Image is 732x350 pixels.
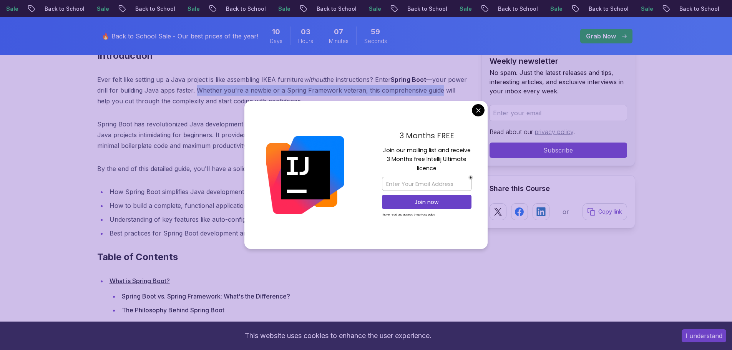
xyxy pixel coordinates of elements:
p: By the end of this detailed guide, you'll have a solid understanding of: [97,163,469,174]
a: What is Spring Boot? [110,277,170,285]
p: Sale [361,5,385,13]
a: Spring Boot vs. Spring Framework: What's the Difference? [122,292,290,300]
span: Hours [298,37,313,45]
p: Sale [179,5,204,13]
span: 10 Days [272,27,280,37]
p: Back to School [37,5,89,13]
span: Minutes [329,37,349,45]
strong: Spring Boot [391,76,426,83]
p: Back to School [309,5,361,13]
p: Back to School [218,5,270,13]
button: Accept cookies [682,329,726,342]
p: Sale [542,5,567,13]
span: Days [270,37,282,45]
span: 3 Hours [301,27,310,37]
li: How Spring Boot simplifies Java development and eliminates common pain points [107,186,469,197]
p: Sale [270,5,295,13]
input: Enter your email [490,105,627,121]
p: Spring Boot has revolutionized Java development by eliminating the tedious configuration and setu... [97,119,469,151]
p: Back to School [490,5,542,13]
button: Subscribe [490,143,627,158]
p: No spam. Just the latest releases and tips, interesting articles, and exclusive interviews in you... [490,68,627,96]
p: Back to School [127,5,179,13]
p: Back to School [671,5,724,13]
a: The Philosophy Behind Spring Boot [122,306,224,314]
em: without [304,76,325,83]
li: How to build a complete, functional application from scratch [107,200,469,211]
p: Ever felt like setting up a Java project is like assembling IKEA furniture the instructions? Ente... [97,74,469,106]
p: Sale [451,5,476,13]
p: Grab Now [586,32,616,41]
a: privacy policy [535,128,573,136]
li: Understanding of key features like auto-configuration, embedded servers, and starter dependencies [107,214,469,225]
h2: Table of Contents [97,251,469,263]
p: Copy link [598,208,622,216]
p: Back to School [581,5,633,13]
span: 7 Minutes [334,27,343,37]
p: Sale [89,5,113,13]
div: This website uses cookies to enhance the user experience. [6,327,670,344]
p: Read about our . [490,127,627,136]
h2: Share this Course [490,183,627,194]
p: Back to School [399,5,451,13]
h2: Introduction [97,50,469,62]
button: Copy link [583,203,627,220]
li: Best practices for Spring Boot development and common troubleshooting techniques [107,228,469,239]
h2: Weekly newsletter [490,56,627,66]
p: 🔥 Back to School Sale - Our best prices of the year! [102,32,258,41]
span: Seconds [364,37,387,45]
p: Sale [633,5,657,13]
p: or [563,207,569,216]
span: 59 Seconds [371,27,380,37]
